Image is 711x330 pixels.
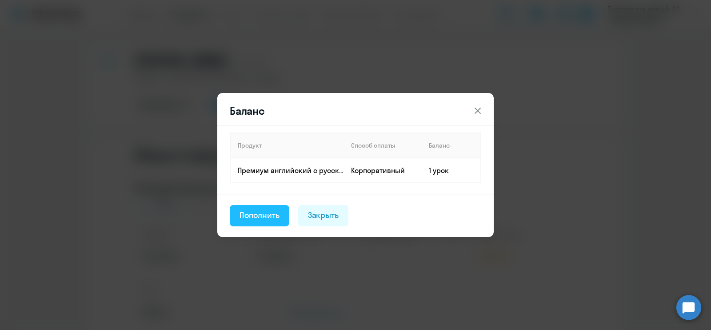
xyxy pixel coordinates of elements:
th: Баланс [422,133,481,158]
td: 1 урок [422,158,481,183]
button: Закрыть [298,205,349,226]
p: Премиум английский с русскоговорящим преподавателем [238,165,344,175]
th: Продукт [230,133,344,158]
div: Закрыть [308,209,339,221]
div: Пополнить [240,209,280,221]
button: Пополнить [230,205,289,226]
header: Баланс [217,104,494,118]
th: Способ оплаты [344,133,422,158]
td: Корпоративный [344,158,422,183]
